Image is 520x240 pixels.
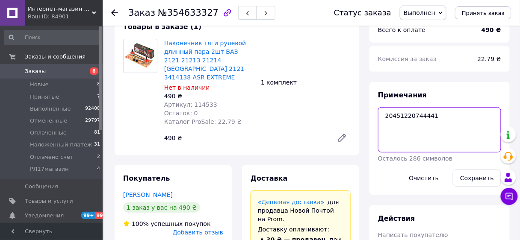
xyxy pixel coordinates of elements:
[378,107,501,152] textarea: 20451220744441
[158,8,219,18] span: №354633327
[25,212,64,220] span: Уведомления
[164,101,217,108] span: Артикул: 114533
[128,8,155,18] span: Заказ
[378,91,427,99] span: Примечания
[478,56,501,62] span: 22.79 ₴
[123,191,173,198] a: [PERSON_NAME]
[95,212,109,219] span: 99+
[334,129,351,146] a: Редактировать
[30,93,59,101] span: Принятые
[164,110,198,117] span: Остаток: 0
[30,153,74,161] span: Оплачено счет
[81,212,95,219] span: 99+
[455,6,511,19] button: Принять заказ
[123,23,201,31] span: Товары в заказе (1)
[85,117,100,125] span: 29797
[97,165,100,173] span: 4
[404,9,435,16] span: Выполнен
[257,76,354,88] div: 1 комплект
[173,229,223,236] span: Добавить отзыв
[334,9,391,17] div: Статус заказа
[164,40,246,81] a: Наконечник тяги рулевой длинный пара 2шт ВАЗ 2121 21213 21214 [GEOGRAPHIC_DATA] 2121-3414138 ASR ...
[258,225,343,234] div: Доставку оплачивают:
[97,153,100,161] span: 2
[378,214,415,222] span: Действия
[501,188,518,205] button: Чат с покупателем
[25,183,58,190] span: Сообщения
[251,174,288,182] span: Доставка
[85,105,100,113] span: 92408
[25,197,73,205] span: Товары и услуги
[30,141,92,149] span: Наложенный платеж
[164,92,254,100] div: 490 ₴
[161,132,330,144] div: 490 ₴
[90,67,98,75] span: 8
[164,84,210,91] span: Нет в наличии
[94,141,100,149] span: 31
[462,10,505,16] span: Принять заказ
[25,67,46,75] span: Заказы
[378,231,448,238] span: Написать покупателю
[30,129,67,137] span: Оплаченные
[123,202,200,213] div: 1 заказ у вас на 490 ₴
[30,105,71,113] span: Выполненные
[94,129,100,137] span: 81
[378,155,452,162] span: Осталось 286 символов
[30,165,69,173] span: РЛ17магазин
[453,170,501,187] button: Сохранить
[97,81,100,88] span: 8
[378,26,425,33] span: Всего к оплате
[378,56,437,62] span: Комиссия за заказ
[402,170,446,187] button: Очистить
[30,81,49,88] span: Новые
[30,117,67,125] span: Отмененные
[123,174,170,182] span: Покупатель
[111,9,118,17] div: Вернуться назад
[124,43,157,69] img: Наконечник тяги рулевой длинный пара 2шт ВАЗ 2121 21213 21214 Niva Нива Тайга Кедр 2121-3414138 A...
[164,118,242,125] span: Каталог ProSale: 22.79 ₴
[25,53,86,61] span: Заказы и сообщения
[28,5,92,13] span: Интернет-магазин "Автозапчасти Ромен"
[258,198,343,223] div: для продавца Новой Почтой на Prom.
[28,13,103,20] div: Ваш ID: 84901
[482,26,501,33] b: 490 ₴
[4,30,101,45] input: Поиск
[258,199,325,205] a: «Дешевая доставка»
[132,220,149,227] span: 100%
[123,220,211,228] div: успешных покупок
[97,93,100,101] span: 7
